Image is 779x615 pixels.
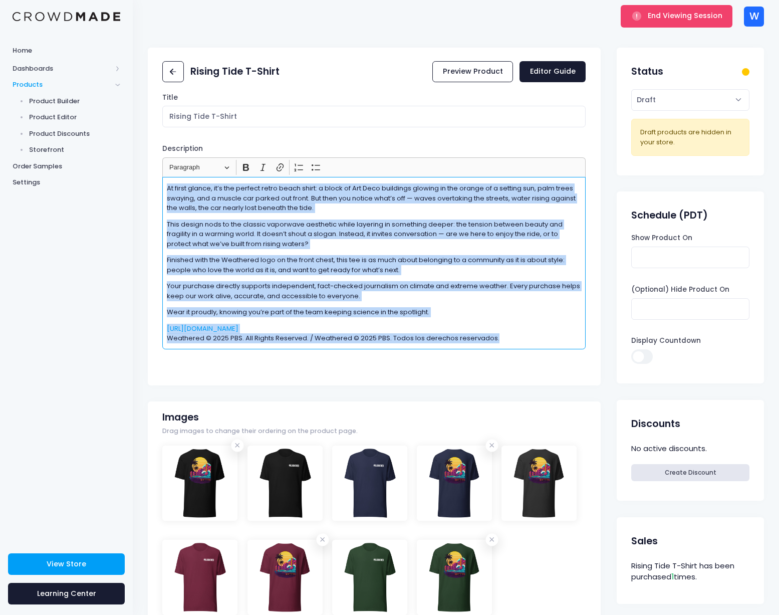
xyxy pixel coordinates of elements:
label: Description [162,144,203,154]
span: Paragraph [169,161,221,173]
span: Product Editor [29,112,121,122]
a: Preview Product [432,61,513,83]
h2: Schedule (PDT) [631,210,708,221]
img: Logo [13,12,120,22]
a: Create Discount [631,464,749,481]
div: Editor toolbar [162,157,586,177]
h2: Rising Tide T-Shirt [190,66,280,77]
span: Drag images to change their ordering on the product page. [162,427,358,436]
p: Weathered © 2025 PBS. All Rights Reserved. / Weathered © 2025 PBS. Todos los derechos reservados. [167,324,582,343]
span: End Viewing Session [648,11,722,21]
button: Paragraph [165,160,234,175]
p: Wear it proudly, knowing you’re part of the team keeping science in the spotlight. [167,307,582,317]
span: Products [13,80,112,90]
span: Dashboards [13,64,112,74]
p: At first glance, it’s the perfect retro beach shirt: a block of Art Deco buildings glowing in the... [167,183,582,213]
span: Home [13,46,120,56]
h2: Sales [631,535,658,547]
p: Your purchase directly supports independent, fact-checked journalism on climate and extreme weath... [167,281,582,301]
span: Settings [13,177,120,187]
div: No active discounts. [631,442,749,456]
div: Rich Text Editor, main [162,177,586,349]
div: W [744,7,764,27]
span: Order Samples [13,161,120,171]
span: Learning Center [37,588,96,598]
a: Learning Center [8,583,125,604]
label: Title [162,93,178,103]
button: End Viewing Session [621,5,732,27]
a: Editor Guide [520,61,586,83]
a: [URL][DOMAIN_NAME] [167,324,238,333]
h2: Status [631,66,663,77]
h2: Images [162,412,199,423]
label: Show Product On [631,233,692,243]
h2: Discounts [631,418,680,430]
p: This design nods to the classic vaporwave aesthetic while layering in something deeper: the tensi... [167,220,582,249]
a: View Store [8,553,125,575]
span: 1 [671,571,674,582]
span: Product Discounts [29,129,121,139]
label: Display Countdown [631,336,701,346]
span: Product Builder [29,96,121,106]
label: (Optional) Hide Product On [631,285,729,295]
p: Finished with the Weathered logo on the front chest, this tee is as much about belonging to a com... [167,255,582,275]
span: View Store [47,559,86,569]
div: Rising Tide T-Shirt has been purchased times. [631,559,749,584]
span: Storefront [29,145,121,155]
div: Draft products are hidden in your store. [640,127,741,147]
